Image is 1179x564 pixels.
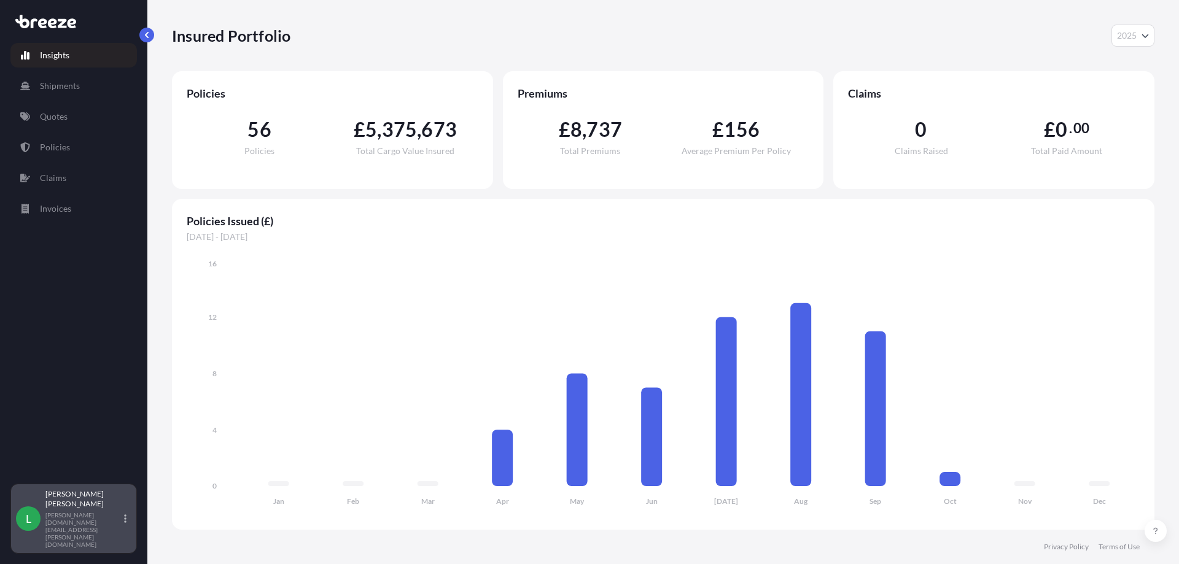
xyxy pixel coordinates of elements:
tspan: 16 [208,259,217,268]
span: £ [354,120,365,139]
span: 5 [365,120,377,139]
span: . [1069,123,1072,133]
a: Claims [10,166,137,190]
span: [DATE] - [DATE] [187,231,1140,243]
tspan: Mar [421,496,435,506]
tspan: 12 [208,312,217,322]
a: Shipments [10,74,137,98]
span: £ [559,120,570,139]
span: 0 [1056,120,1067,139]
span: Premiums [518,86,809,101]
span: L [26,512,31,525]
span: Claims Raised [895,147,948,155]
a: Invoices [10,196,137,221]
span: 375 [382,120,418,139]
span: 737 [586,120,622,139]
p: Insights [40,49,69,61]
tspan: Dec [1093,496,1106,506]
p: [PERSON_NAME][DOMAIN_NAME][EMAIL_ADDRESS][PERSON_NAME][DOMAIN_NAME] [45,511,122,548]
p: Invoices [40,203,71,215]
span: Total Premiums [560,147,620,155]
span: , [417,120,421,139]
p: Policies [40,141,70,153]
p: Shipments [40,80,80,92]
a: Privacy Policy [1044,542,1089,552]
span: 156 [724,120,760,139]
a: Insights [10,43,137,68]
tspan: May [570,496,585,506]
tspan: Jun [646,496,658,506]
span: 56 [247,120,271,139]
span: Claims [848,86,1140,101]
p: Insured Portfolio [172,26,290,45]
span: Policies Issued (£) [187,214,1140,228]
span: , [377,120,381,139]
span: 2025 [1117,29,1137,42]
tspan: Apr [496,496,509,506]
span: Policies [187,86,478,101]
span: Average Premium Per Policy [682,147,791,155]
tspan: 0 [212,481,217,490]
tspan: Sep [870,496,881,506]
span: £ [1044,120,1056,139]
span: 8 [570,120,582,139]
span: Total Cargo Value Insured [356,147,454,155]
tspan: Jan [273,496,284,506]
p: Quotes [40,110,68,123]
a: Quotes [10,104,137,129]
button: Year Selector [1111,25,1154,47]
span: 00 [1073,123,1089,133]
span: 673 [421,120,457,139]
tspan: Oct [944,496,957,506]
span: , [582,120,586,139]
span: Total Paid Amount [1031,147,1102,155]
span: Policies [244,147,274,155]
a: Terms of Use [1099,542,1140,552]
tspan: Nov [1018,496,1032,506]
span: £ [712,120,724,139]
tspan: [DATE] [714,496,738,506]
tspan: 8 [212,369,217,378]
tspan: Aug [794,496,808,506]
span: 0 [915,120,927,139]
p: Claims [40,172,66,184]
a: Policies [10,135,137,160]
tspan: Feb [347,496,359,506]
p: [PERSON_NAME] [PERSON_NAME] [45,489,122,509]
tspan: 4 [212,425,217,435]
